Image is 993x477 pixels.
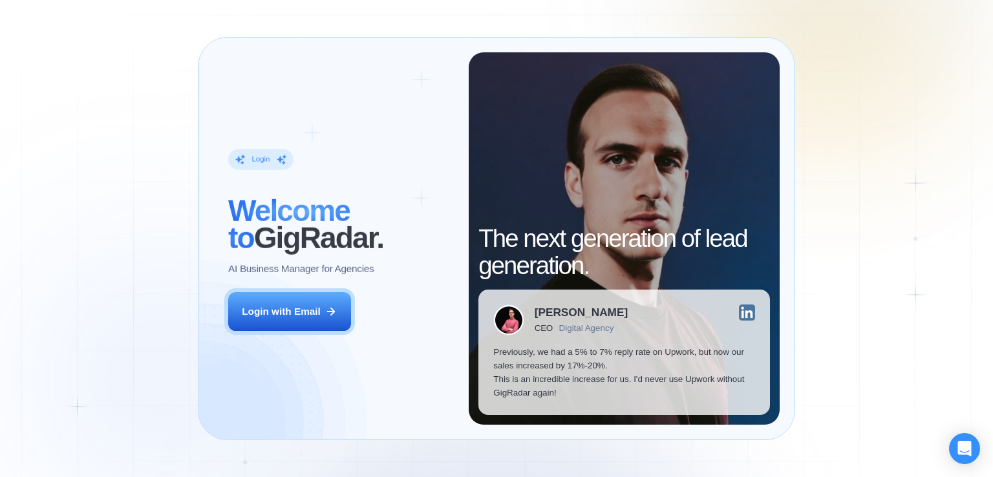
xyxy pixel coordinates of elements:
p: Previously, we had a 5% to 7% reply rate on Upwork, but now our sales increased by 17%-20%. This ... [493,345,755,400]
div: Open Intercom Messenger [949,433,980,464]
div: CEO [535,323,553,333]
span: Welcome to [228,194,350,255]
div: Login with Email [242,304,321,318]
h2: The next generation of lead generation. [478,225,770,279]
p: AI Business Manager for Agencies [228,262,374,275]
button: Login with Email [228,292,351,331]
div: Login [251,154,270,164]
div: [PERSON_NAME] [535,307,628,318]
div: Digital Agency [559,323,614,333]
h2: ‍ GigRadar. [228,197,454,251]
